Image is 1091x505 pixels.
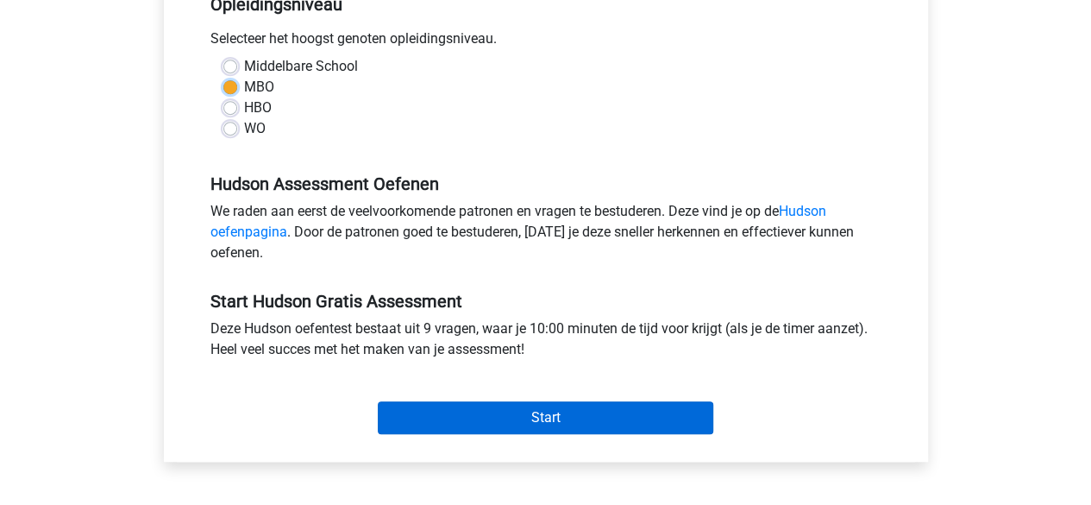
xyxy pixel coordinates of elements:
[244,98,272,118] label: HBO
[244,77,274,98] label: MBO
[244,118,266,139] label: WO
[198,28,894,56] div: Selecteer het hoogst genoten opleidingsniveau.
[210,174,881,194] h5: Hudson Assessment Oefenen
[210,291,881,312] h5: Start Hudson Gratis Assessment
[244,56,358,77] label: Middelbare School
[378,401,713,434] input: Start
[198,319,894,367] div: Deze Hudson oefentest bestaat uit 9 vragen, waar je 10:00 minuten de tijd voor krijgt (als je de ...
[198,201,894,270] div: We raden aan eerst de veelvoorkomende patronen en vragen te bestuderen. Deze vind je op de . Door...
